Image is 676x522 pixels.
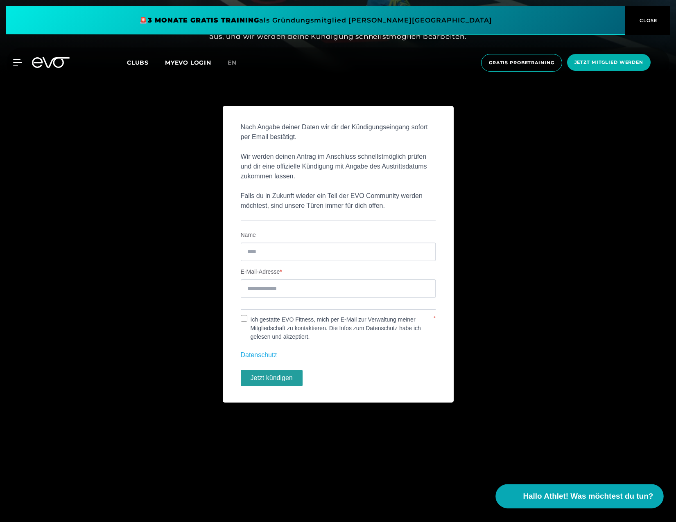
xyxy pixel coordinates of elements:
a: Gratis Probetraining [479,54,565,72]
input: Name [241,243,436,261]
a: en [228,58,246,67]
input: E-Mail-Adresse [241,279,436,298]
span: en [228,59,237,66]
span: CLOSE [638,17,658,24]
label: E-Mail-Adresse [241,268,436,276]
span: Clubs [127,59,149,66]
button: CLOSE [625,6,670,35]
label: Name [241,231,436,239]
a: Clubs [127,59,165,66]
a: MYEVO LOGIN [165,59,211,66]
span: Gratis Probetraining [489,59,554,66]
button: Hallo Athlet! Was möchtest du tun? [496,484,664,509]
label: Ich gestatte EVO Fitness, mich per E-Mail zur Verwaltung meiner Mitgliedschaft zu kontaktieren. D... [247,315,433,341]
span: Hallo Athlet! Was möchtest du tun? [523,491,653,502]
span: Jetzt Mitglied werden [574,59,643,66]
a: Jetzt Mitglied werden [565,54,653,72]
a: Datenschutz [241,351,277,358]
button: Jetzt kündigen [241,370,303,386]
p: Nach Angabe deiner Daten wir dir der Kündigungseingang sofort per Email bestätigt. Wir werden dei... [241,122,436,211]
